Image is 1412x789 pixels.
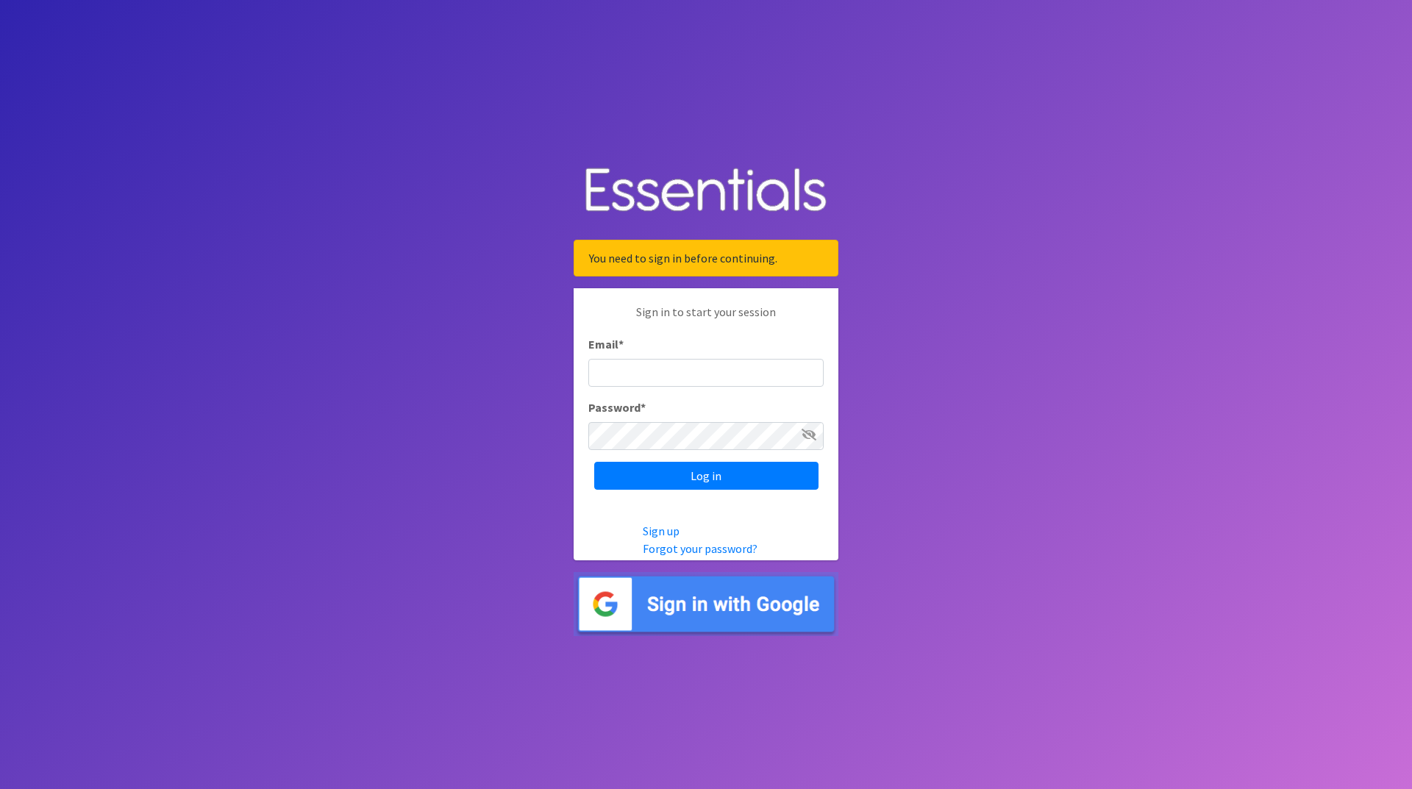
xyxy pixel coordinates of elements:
[618,337,624,351] abbr: required
[588,303,824,335] p: Sign in to start your session
[641,400,646,415] abbr: required
[574,240,838,276] div: You need to sign in before continuing.
[643,524,680,538] a: Sign up
[594,462,819,490] input: Log in
[574,153,838,229] img: Human Essentials
[574,572,838,636] img: Sign in with Google
[643,541,757,556] a: Forgot your password?
[588,335,624,353] label: Email
[588,399,646,416] label: Password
